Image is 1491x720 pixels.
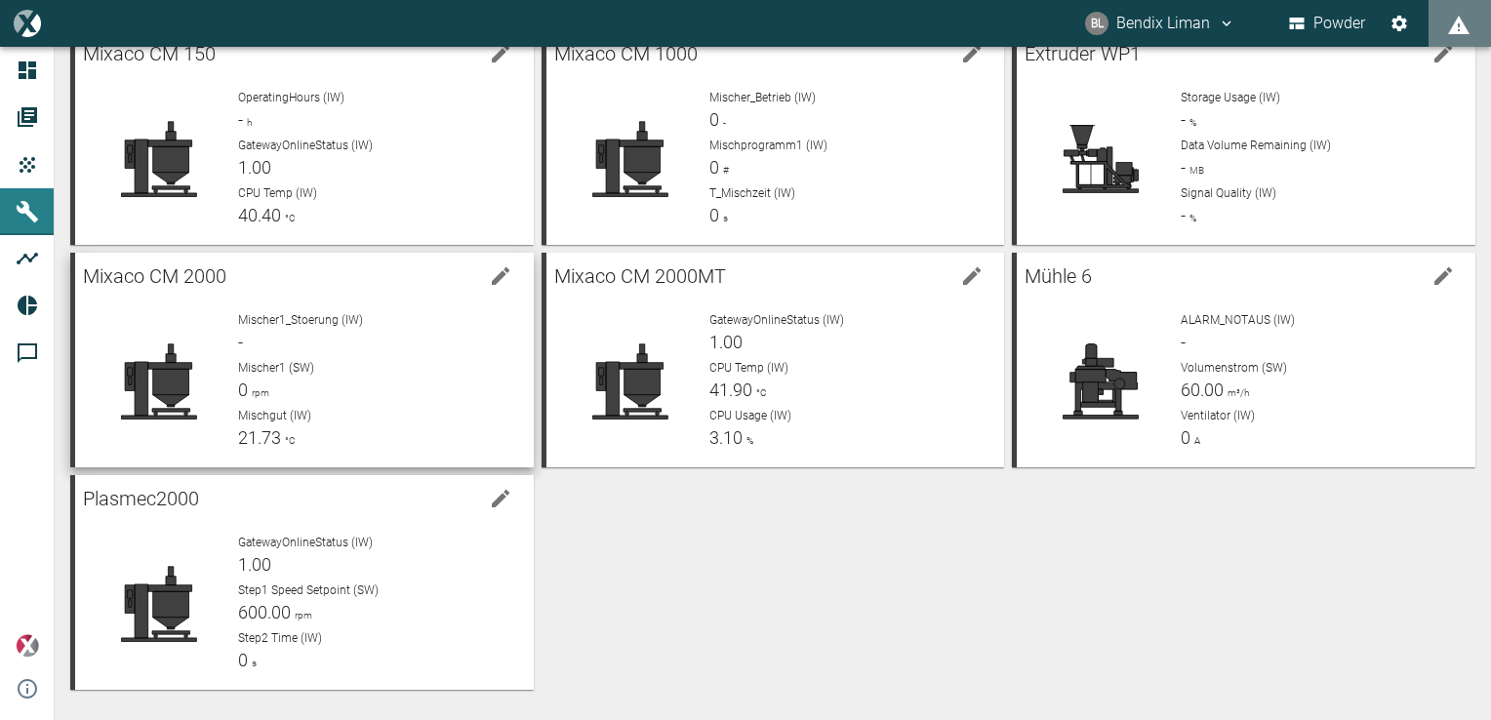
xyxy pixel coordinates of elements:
img: logo [14,10,40,36]
button: edit machine [481,479,520,518]
span: CPU Temp (IW) [238,186,317,200]
span: m³/h [1224,387,1249,398]
button: edit machine [1424,34,1463,73]
img: Xplore Logo [16,634,39,658]
span: Volumenstrom (SW) [1181,361,1287,375]
span: Mixaco CM 2000MT [554,264,726,288]
span: h [243,117,252,128]
span: # [719,165,729,176]
span: 1.00 [238,554,271,575]
span: 21.73 [238,427,281,448]
span: Mischer_Betrieb (IW) [709,91,816,104]
span: - [1181,157,1186,178]
span: Data Volume Remaining (IW) [1181,139,1331,152]
span: 41.90 [709,380,752,400]
span: 600.00 [238,602,291,622]
span: s [248,658,257,668]
span: Mischer1 (SW) [238,361,314,375]
span: T_Mischzeit (IW) [709,186,795,200]
span: % [1186,117,1196,128]
span: A [1190,435,1200,446]
span: Mixaco CM 150 [83,42,216,65]
span: Step1 Speed Setpoint (SW) [238,583,379,597]
span: Mischgut (IW) [238,409,311,422]
button: edit machine [481,257,520,296]
button: edit machine [481,34,520,73]
span: 0 [238,380,248,400]
button: edit machine [1424,257,1463,296]
span: 1.00 [709,332,743,352]
span: 0 [238,650,248,670]
a: Mixaco CM 2000MTedit machineGatewayOnlineStatus (IW)1.00CPU Temp (IW)41.90°CCPU Usage (IW)3.10% [542,253,1005,467]
span: Mixaco CM 1000 [554,42,698,65]
button: edit machine [952,257,991,296]
span: GatewayOnlineStatus (IW) [709,313,844,327]
span: Mischprogramm1 (IW) [709,139,827,152]
span: Ventilator (IW) [1181,409,1255,422]
span: 3.10 [709,427,743,448]
span: % [1186,213,1196,223]
div: BL [1085,12,1108,35]
span: % [743,435,753,446]
span: 0 [1181,427,1190,448]
span: ALARM_NOTAUS (IW) [1181,313,1295,327]
span: - [238,332,243,352]
span: Mixaco CM 2000 [83,264,226,288]
a: Mixaco CM 150edit machineOperatingHours (IW)-hGatewayOnlineStatus (IW)1.00CPU Temp (IW)40.40°C [70,30,534,245]
span: CPU Temp (IW) [709,361,788,375]
button: edit machine [952,34,991,73]
span: Step2 Time (IW) [238,631,322,645]
span: CPU Usage (IW) [709,409,791,422]
span: OperatingHours (IW) [238,91,344,104]
a: Mixaco CM 1000edit machineMischer_Betrieb (IW)0-Mischprogramm1 (IW)0#T_Mischzeit (IW)0s [542,30,1005,245]
a: Plasmec2000edit machineGatewayOnlineStatus (IW)1.00Step1 Speed Setpoint (SW)600.00rpmStep2 Time (... [70,475,534,690]
span: Extruder WP1 [1025,42,1141,65]
a: Extruder WP1edit machineStorage Usage (IW)-%Data Volume Remaining (IW)-MBSignal Quality (IW)-% [1012,30,1475,245]
span: - [1181,332,1186,352]
span: GatewayOnlineStatus (IW) [238,536,373,549]
span: Mühle 6 [1025,264,1092,288]
span: - [238,109,243,130]
span: rpm [248,387,269,398]
span: °C [752,387,767,398]
span: GatewayOnlineStatus (IW) [238,139,373,152]
a: Mixaco CM 2000edit machineMischer1_Stoerung (IW)-Mischer1 (SW)0rpmMischgut (IW)21.73°C [70,253,534,467]
span: - [1181,109,1186,130]
span: Signal Quality (IW) [1181,186,1276,200]
span: 0 [709,157,719,178]
button: Powder [1285,6,1370,41]
span: 1.00 [238,157,271,178]
span: rpm [291,610,312,620]
span: MB [1186,165,1204,176]
span: s [719,213,728,223]
span: 0 [709,205,719,225]
span: - [1181,205,1186,225]
a: Mühle 6edit machineALARM_NOTAUS (IW)-Volumenstrom (SW)60.00m³/hVentilator (IW)0A [1012,253,1475,467]
span: 0 [709,109,719,130]
span: 40.40 [238,205,281,225]
button: bendix.liman@kansaihelios-cws.de [1082,6,1238,41]
button: Einstellungen [1382,6,1417,41]
span: °C [281,435,296,446]
span: Plasmec2000 [83,487,199,510]
span: 60.00 [1181,380,1224,400]
span: Mischer1_Stoerung (IW) [238,313,363,327]
span: Storage Usage (IW) [1181,91,1280,104]
span: - [719,117,726,128]
span: °C [281,213,296,223]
